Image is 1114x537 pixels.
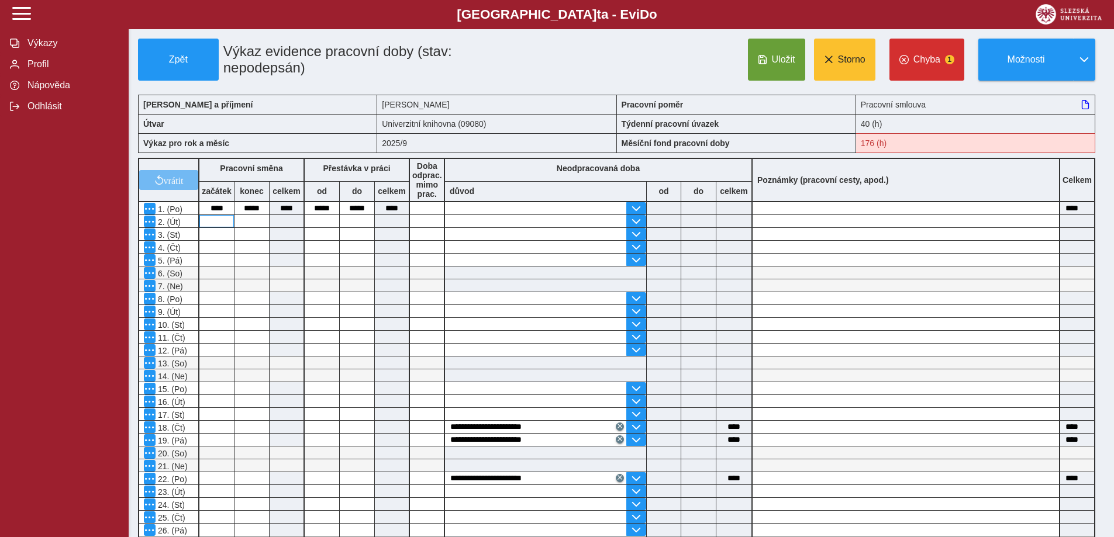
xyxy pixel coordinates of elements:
span: D [640,7,649,22]
div: Pracovní smlouva [856,95,1095,114]
button: Menu [144,498,156,510]
b: celkem [375,186,409,196]
b: Neodpracovaná doba [557,164,640,173]
div: Fond pracovní doby (176 h) a součet hodin (32 h) se neshodují! [856,133,1095,153]
b: Týdenní pracovní úvazek [622,119,719,129]
span: Výkazy [24,38,119,48]
button: Menu [144,241,156,253]
button: Menu [144,216,156,227]
button: Menu [144,331,156,343]
b: Měsíční fond pracovní doby [622,138,730,148]
button: Menu [144,421,156,433]
b: Pracovní poměr [622,100,684,109]
button: Možnosti [978,39,1073,81]
span: Nápověda [24,80,119,91]
button: Menu [144,383,156,394]
span: 22. (Po) [156,474,187,484]
b: Poznámky (pracovní cesty, apod.) [753,175,894,185]
span: t [596,7,601,22]
b: konec [234,186,269,196]
div: Univerzitní knihovna (09080) [377,114,616,133]
button: Menu [144,344,156,356]
button: Menu [144,408,156,420]
span: 25. (Čt) [156,513,185,522]
img: logo_web_su.png [1036,4,1102,25]
button: Menu [144,524,156,536]
h1: Výkaz evidence pracovní doby (stav: nepodepsán) [219,39,541,81]
span: 16. (Út) [156,397,185,407]
b: důvod [450,186,474,196]
span: 14. (Ne) [156,372,188,381]
span: 5. (Pá) [156,256,182,265]
button: Menu [144,318,156,330]
b: od [305,186,339,196]
b: [GEOGRAPHIC_DATA] a - Evi [35,7,1079,22]
span: 12. (Pá) [156,346,187,355]
button: Menu [144,434,156,446]
span: 3. (St) [156,230,180,240]
span: 23. (Út) [156,487,185,497]
span: 4. (Čt) [156,243,181,252]
button: Storno [814,39,875,81]
b: Přestávka v práci [323,164,390,173]
b: od [647,186,681,196]
button: Menu [144,486,156,497]
span: Možnosti [988,54,1064,65]
span: 2. (Út) [156,217,181,227]
span: 7. (Ne) [156,282,183,291]
span: 13. (So) [156,359,187,368]
span: 6. (So) [156,269,182,278]
b: do [340,186,374,196]
button: Menu [144,228,156,240]
button: Chyba1 [889,39,964,81]
b: Výkaz pro rok a měsíc [143,138,229,148]
button: Uložit [748,39,805,81]
span: Odhlásit [24,101,119,112]
span: 17. (St) [156,410,185,420]
b: Útvar [143,119,164,129]
button: Menu [144,293,156,304]
button: Menu [144,357,156,369]
div: 40 (h) [856,114,1095,133]
span: Chyba [913,54,940,65]
b: [PERSON_NAME] a příjmení [143,100,253,109]
button: Menu [144,254,156,266]
span: o [649,7,657,22]
b: začátek [199,186,234,196]
b: celkem [716,186,751,196]
span: Uložit [772,54,795,65]
button: Menu [144,280,156,292]
span: 9. (Út) [156,307,181,317]
span: 1. (Po) [156,205,182,214]
button: Menu [144,203,156,214]
div: 2025/9 [377,133,616,153]
span: 10. (St) [156,320,185,330]
span: Zpět [143,54,213,65]
button: Menu [144,447,156,459]
span: 19. (Pá) [156,436,187,445]
b: Doba odprac. mimo prac. [412,161,442,199]
button: Menu [144,370,156,382]
b: Celkem [1063,175,1092,185]
span: vrátit [164,175,184,185]
span: 20. (So) [156,449,187,458]
div: [PERSON_NAME] [377,95,616,114]
span: 26. (Pá) [156,526,187,535]
button: Zpět [138,39,219,81]
span: 21. (Ne) [156,462,188,471]
b: Pracovní směna [220,164,282,173]
button: Menu [144,473,156,484]
b: celkem [270,186,303,196]
button: Menu [144,396,156,407]
button: Menu [144,460,156,472]
span: 11. (Čt) [156,333,185,342]
span: Storno [838,54,865,65]
button: Menu [144,511,156,523]
span: Profil [24,59,119,70]
span: 18. (Čt) [156,423,185,432]
span: 1 [945,55,954,64]
span: 15. (Po) [156,384,187,394]
button: Menu [144,306,156,317]
b: do [681,186,716,196]
button: Menu [144,267,156,279]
